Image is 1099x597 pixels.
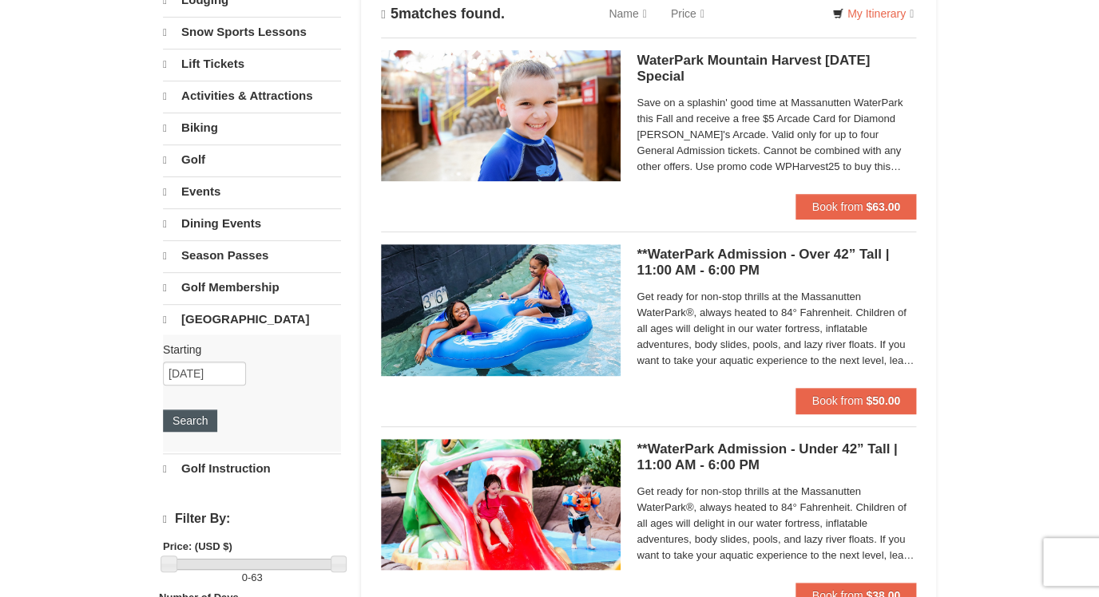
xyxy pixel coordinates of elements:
span: Book from [811,200,863,213]
a: Biking [163,113,341,143]
a: Golf [163,144,341,175]
h5: WaterPark Mountain Harvest [DATE] Special [637,53,916,85]
label: Starting [163,342,329,358]
img: 6619917-726-5d57f225.jpg [381,244,621,375]
a: Activities & Attractions [163,81,341,111]
h5: **WaterPark Admission - Under 42” Tall | 11:00 AM - 6:00 PM [637,441,916,473]
strong: $50.00 [866,394,900,407]
span: Get ready for non-stop thrills at the Massanutten WaterPark®, always heated to 84° Fahrenheit. Ch... [637,289,916,369]
a: Lift Tickets [163,49,341,79]
span: Book from [811,394,863,407]
span: 63 [251,571,262,583]
h4: matches found. [381,6,505,22]
a: Season Passes [163,240,341,271]
a: Events [163,176,341,207]
img: 6619917-1412-d332ca3f.jpg [381,50,621,181]
button: Book from $63.00 [795,194,916,219]
a: Snow Sports Lessons [163,17,341,47]
h5: **WaterPark Admission - Over 42” Tall | 11:00 AM - 6:00 PM [637,247,916,279]
label: - [163,570,341,586]
span: 5 [391,6,399,22]
a: [GEOGRAPHIC_DATA] [163,304,341,334]
img: 6619917-738-d4d758dd.jpg [381,439,621,570]
button: Book from $50.00 [795,388,916,413]
a: Golf Membership [163,272,341,302]
span: Save on a splashin' good time at Massanutten WaterPark this Fall and receive a free $5 Arcade Car... [637,95,916,175]
a: Dining Events [163,208,341,239]
strong: $63.00 [866,200,900,213]
button: Search [163,409,217,432]
a: My Itinerary [822,2,924,26]
a: Golf Instruction [163,453,341,484]
span: Get ready for non-stop thrills at the Massanutten WaterPark®, always heated to 84° Fahrenheit. Ch... [637,484,916,563]
span: 0 [242,571,248,583]
strong: Price: (USD $) [163,540,232,552]
h4: Filter By: [163,512,341,527]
